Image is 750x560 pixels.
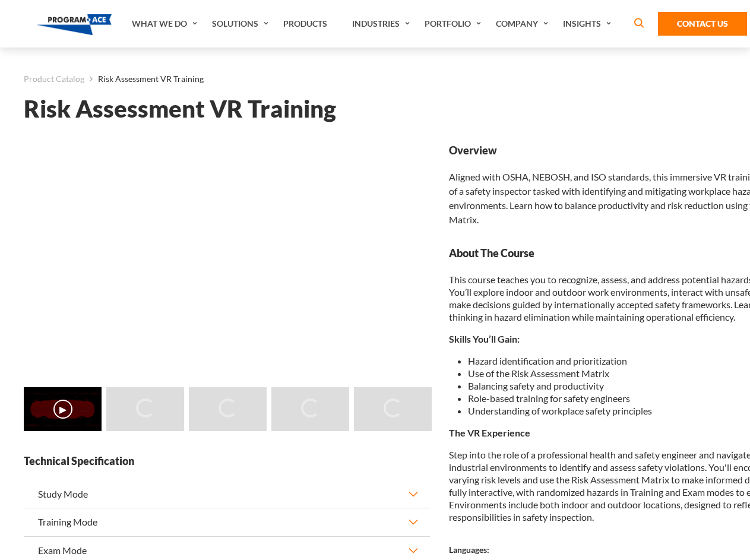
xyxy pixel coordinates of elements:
[24,508,430,536] button: Training Mode
[24,71,84,87] a: Product Catalog
[449,545,489,555] strong: Languages:
[53,400,72,419] button: ▶
[37,14,112,35] img: Program-Ace
[24,143,430,372] iframe: Risk Assessment VR Training - Video 0
[24,387,102,431] img: Risk Assessment VR Training - Video 0
[24,480,430,508] button: Study Mode
[84,71,204,87] li: Risk Assessment VR Training
[24,454,430,469] strong: Technical Specification
[658,12,747,36] a: Contact Us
